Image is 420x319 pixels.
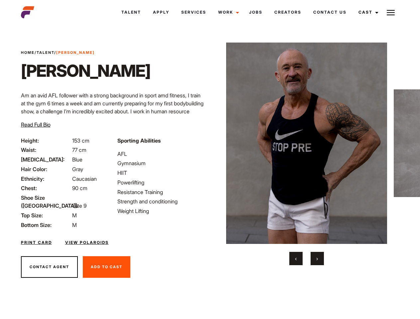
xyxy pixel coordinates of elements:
a: Apply [147,3,175,21]
span: Next [316,255,318,262]
img: Burger icon [387,9,395,17]
li: Powerlifting [117,178,206,186]
li: Strength and conditioning [117,197,206,205]
p: Am an avid AFL follower with a strong background in sport amd fitness, I train at the gym 6 times... [21,91,206,155]
strong: [PERSON_NAME] [56,50,95,55]
span: Top Size: [21,211,71,219]
span: [MEDICAL_DATA]: [21,156,71,163]
li: Weight Lifting [117,207,206,215]
a: Home [21,50,35,55]
span: Read Full Bio [21,121,51,128]
span: 77 cm [72,147,86,153]
a: Jobs [243,3,268,21]
li: AFL [117,150,206,158]
span: Caucasian [72,175,97,182]
a: Print Card [21,240,52,246]
strong: Sporting Abilities [117,137,161,144]
h1: [PERSON_NAME] [21,61,150,81]
span: Waist: [21,146,71,154]
button: Contact Agent [21,256,78,278]
span: Ethnicity: [21,175,71,183]
a: Creators [268,3,307,21]
span: Bottom Size: [21,221,71,229]
span: Shoe Size ([GEOGRAPHIC_DATA]): [21,194,71,210]
li: Resistance Training [117,188,206,196]
a: Talent [37,50,54,55]
button: Add To Cast [83,256,130,278]
span: 153 cm [72,137,89,144]
li: Gymnasium [117,159,206,167]
span: Chest: [21,184,71,192]
img: cropped-aefm-brand-fav-22-square.png [21,6,34,19]
a: View Polaroids [65,240,109,246]
span: Add To Cast [91,265,122,269]
span: 90 cm [72,185,87,191]
a: Work [212,3,243,21]
span: Previous [295,255,297,262]
a: Contact Us [307,3,352,21]
span: M [72,212,77,219]
span: / / [21,50,95,55]
a: Services [175,3,212,21]
span: Hair Color: [21,165,71,173]
a: Cast [352,3,382,21]
span: Blue [72,156,82,163]
li: HIIT [117,169,206,177]
span: Gray [72,166,83,172]
span: M [72,222,77,228]
button: Read Full Bio [21,121,51,129]
span: Height: [21,137,71,145]
span: Size 9 [72,202,86,209]
a: Talent [115,3,147,21]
